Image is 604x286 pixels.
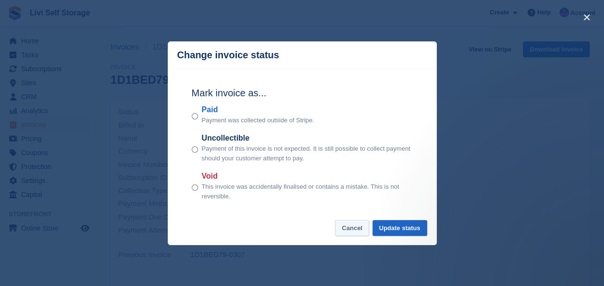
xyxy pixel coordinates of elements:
p: Payment of this invoice is not expected. It is still possible to collect payment should your cust... [202,144,413,163]
label: Void [202,170,413,182]
button: Cancel [335,220,369,236]
button: Update status [372,220,427,236]
h2: Mark invoice as... [192,86,413,100]
button: close [579,10,594,25]
label: Uncollectible [202,132,413,144]
p: This invoice was accidentally finalised or contains a mistake. This is not reversible. [202,182,413,201]
p: Payment was collected outside of Stripe. [202,116,314,125]
label: Paid [202,104,314,116]
p: Change invoice status [177,50,279,61]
